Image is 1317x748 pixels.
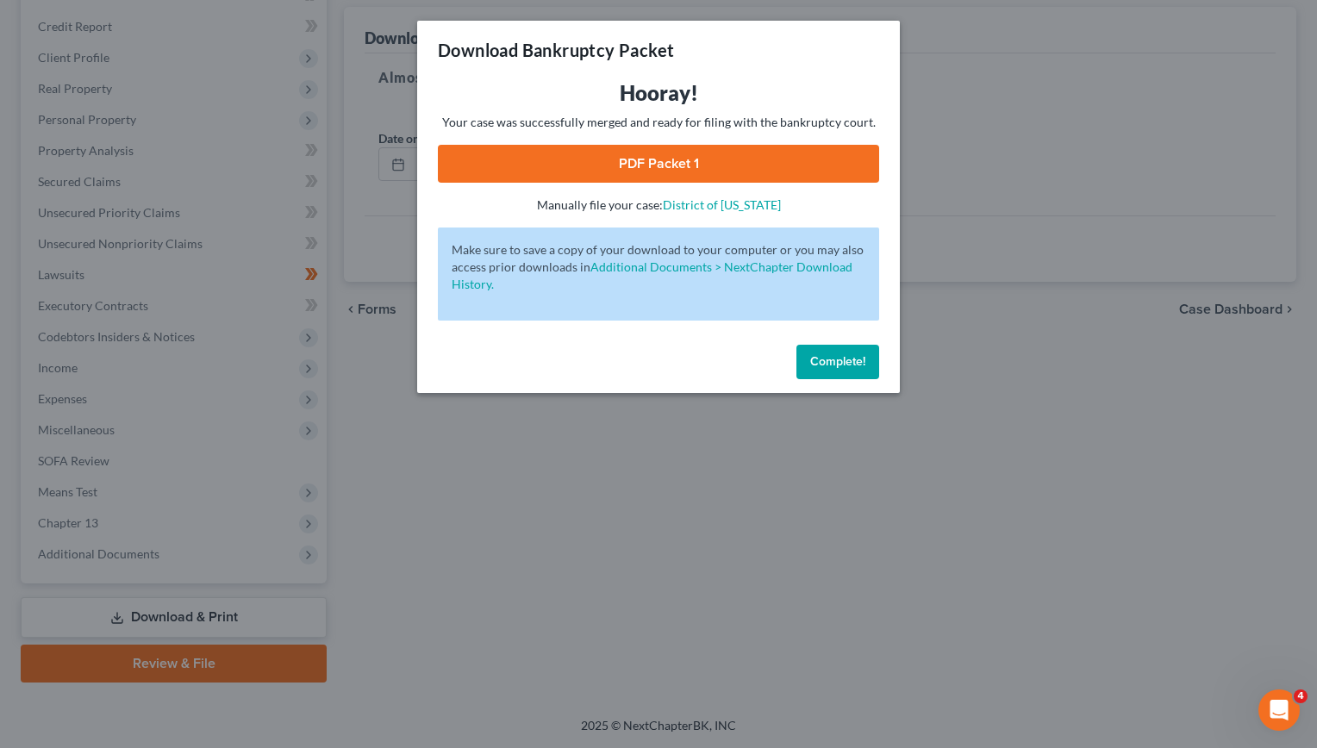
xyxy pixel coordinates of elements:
button: Complete! [796,345,879,379]
p: Your case was successfully merged and ready for filing with the bankruptcy court. [438,114,879,131]
p: Make sure to save a copy of your download to your computer or you may also access prior downloads in [452,241,865,293]
h3: Download Bankruptcy Packet [438,38,674,62]
a: District of [US_STATE] [663,197,781,212]
a: Additional Documents > NextChapter Download History. [452,259,852,291]
span: Complete! [810,354,865,369]
p: Manually file your case: [438,196,879,214]
span: 4 [1294,689,1308,703]
a: PDF Packet 1 [438,145,879,183]
iframe: Intercom live chat [1258,689,1300,731]
h3: Hooray! [438,79,879,107]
